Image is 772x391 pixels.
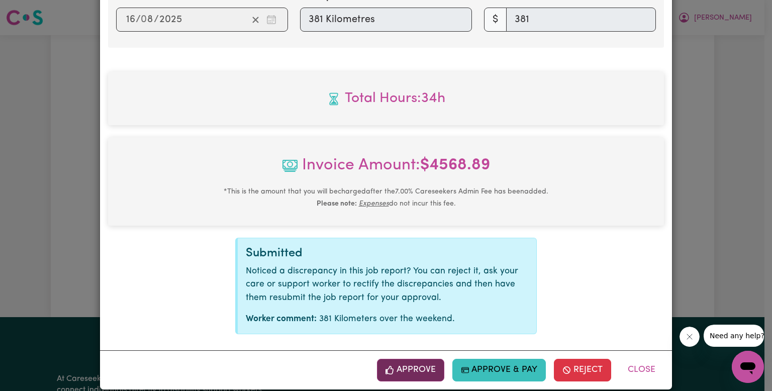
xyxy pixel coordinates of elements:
span: 0 [141,15,147,25]
input: ---- [159,12,182,27]
button: Enter the date of expense [263,12,279,27]
iframe: Button to launch messaging window [732,351,764,383]
strong: Worker comment: [246,315,317,323]
iframe: Message from company [704,325,764,347]
span: Total hours worked: 34 hours [116,88,656,109]
button: Reject [554,359,611,381]
small: This is the amount that you will be charged after the 7.00 % Careseekers Admin Fee has been added... [224,188,548,208]
input: 381 Kilometres [300,8,472,32]
p: 381 Kilometers over the weekend. [246,313,528,326]
input: -- [126,12,136,27]
button: Clear date [248,12,263,27]
span: $ [484,8,507,32]
input: -- [141,12,154,27]
b: $ 4568.89 [420,157,490,173]
button: Approve [377,359,444,381]
span: Invoice Amount: [116,153,656,185]
u: Expenses [359,200,389,208]
iframe: Close message [680,327,700,347]
button: Close [619,359,664,381]
button: Approve & Pay [452,359,546,381]
b: Please note: [317,200,357,208]
span: / [136,14,141,25]
span: Submitted [246,247,303,259]
p: Noticed a discrepancy in this job report? You can reject it, ask your care or support worker to r... [246,265,528,305]
span: Need any help? [6,7,61,15]
span: / [154,14,159,25]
